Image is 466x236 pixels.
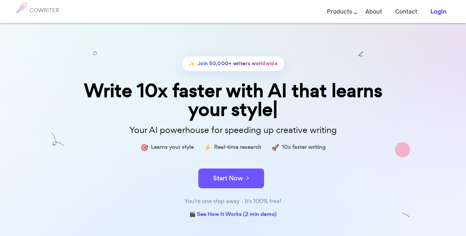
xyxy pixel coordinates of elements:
img: shape [402,211,410,219]
a: 🎬 See How It Works (2 min demo) [189,210,277,220]
span: 🎯 [140,143,148,152]
div: You're one step away - It's 100% free! [69,197,398,206]
a: Login [430,2,446,21]
h6: COWRITER [30,7,59,13]
span: Join 50,000+ writers worldwide [198,59,278,68]
span: Learns your style [151,143,194,152]
b: Login [430,8,446,15]
span: ✨ [188,59,195,68]
span: 🚀 [271,143,279,152]
img: shape [395,142,410,157]
span: ⚡ [204,143,211,152]
img: shape [51,133,64,146]
div: Write 10x faster with AI that learns your style [69,81,398,119]
a: Products [327,2,352,21]
a: Contact [395,2,417,21]
p: Your AI powerhouse for speeding up creative writing [69,123,398,137]
span: 10x faster writing [282,143,326,152]
button: Start Now [198,169,264,188]
span: Real-time research [214,143,261,152]
a: About [365,2,382,21]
